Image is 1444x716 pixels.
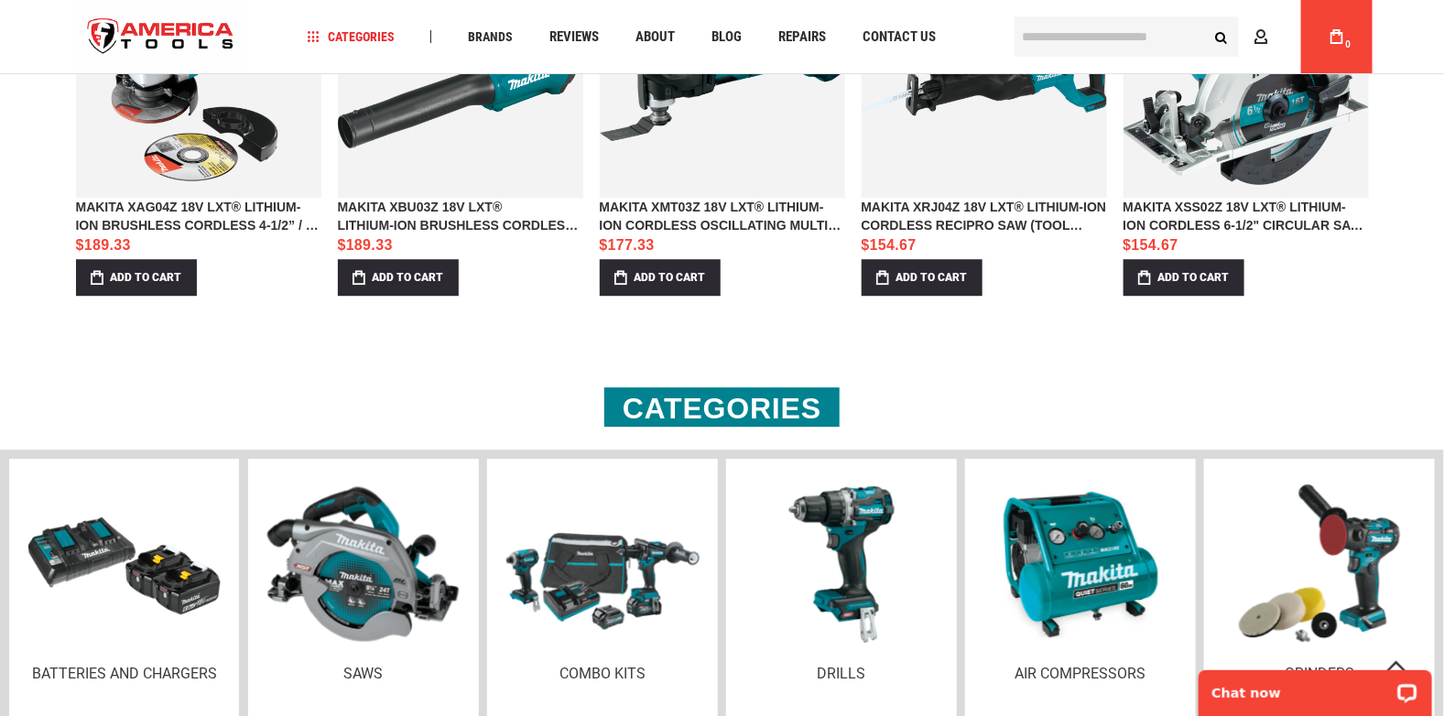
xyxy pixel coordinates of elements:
[460,25,521,49] a: Brands
[635,272,706,283] span: Add to Cart
[862,259,983,296] button: Add to Cart
[627,25,683,49] a: About
[600,198,845,234] a: MAKITA XMT03Z 18V LXT® LITHIUM-ION CORDLESS OSCILLATING MULTI-TOOL, TOOL-LESS CLAMP SYSTEM (TOOL ...
[744,665,938,682] p: Drills
[600,237,655,253] span: $177.33
[983,665,1177,682] p: Air compressors
[76,198,321,234] a: MAKITA XAG04Z 18V LXT® LITHIUM-ION BRUSHLESS CORDLESS 4-1/2” / 5" CUT-OFF/ANGLE GRINDER, NO LOCK-...
[778,30,826,44] span: Repairs
[604,387,840,427] h2: Categories
[1004,487,1158,642] img: Air compressors
[76,237,131,253] span: $189.33
[854,25,944,49] a: Contact Us
[1124,237,1178,253] span: $154.67
[338,237,393,253] span: $189.33
[862,237,917,253] span: $154.67
[635,30,675,44] span: About
[862,198,1107,234] a: MAKITA XRJ04Z 18V LXT® LITHIUM-ION CORDLESS RECIPRO SAW (TOOL ONLY)
[505,665,699,682] p: Combo KITS
[338,259,459,296] button: Add to Cart
[299,25,403,49] a: Categories
[1187,658,1444,716] iframe: LiveChat chat widget
[711,30,742,44] span: Blog
[307,30,395,43] span: Categories
[1346,39,1352,49] span: 0
[76,259,197,296] button: Add to Cart
[27,513,221,615] img: Batteries and chargers
[505,494,699,634] img: Combo KITS
[1124,259,1244,296] button: Add to Cart
[72,3,250,71] a: store logo
[863,30,936,44] span: Contact Us
[1124,198,1369,234] a: MAKITA XSS02Z 18V LXT® LITHIUM-ION CORDLESS 6-1/2" CIRCULAR SAW, NO L.E.D. LIGHT (TOOL ONLY)
[1204,19,1239,54] button: Search
[373,272,444,283] span: Add to Cart
[266,665,460,682] p: Saws
[703,25,750,49] a: Blog
[111,272,182,283] span: Add to Cart
[770,25,834,49] a: Repairs
[762,486,922,643] img: Drills
[468,30,513,43] span: Brands
[267,469,460,660] img: Saws
[541,25,607,49] a: Reviews
[600,259,721,296] button: Add to Cart
[1238,484,1401,645] img: Grinders
[1158,272,1230,283] span: Add to Cart
[896,272,968,283] span: Add to Cart
[72,3,250,71] img: America Tools
[338,198,583,234] a: MAKITA XBU03Z 18V LXT® LITHIUM‑ION BRUSHLESS CORDLESS BLOWER, TOOL ONLY
[549,30,599,44] span: Reviews
[27,665,221,682] p: Batteries and chargers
